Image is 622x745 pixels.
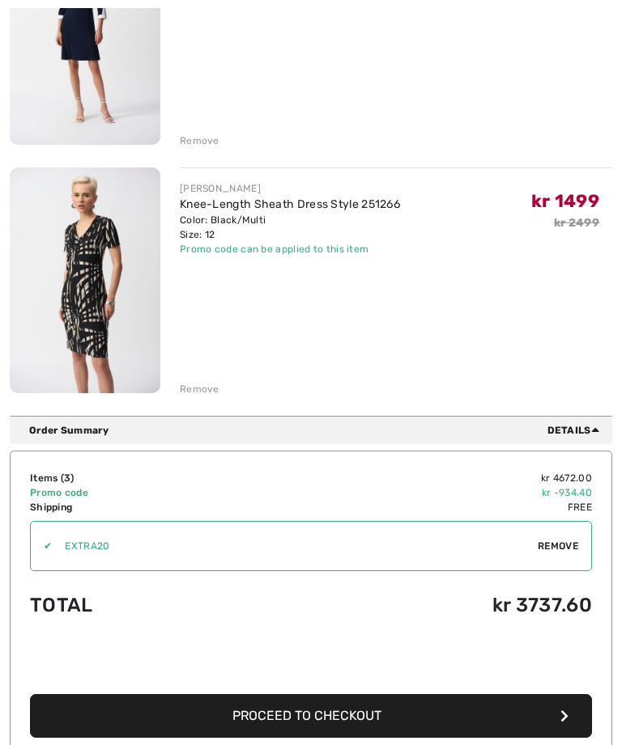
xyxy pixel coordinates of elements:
[180,133,219,148] div: Remove
[29,423,606,438] div: Order Summary
[30,578,247,633] td: Total
[247,471,592,485] td: kr 4672.00
[30,500,247,514] td: Shipping
[30,645,592,689] iframe: PayPal
[180,382,219,396] div: Remove
[31,539,52,553] div: ✔
[538,539,578,553] span: Remove
[30,485,247,500] td: Promo code
[180,197,400,211] a: Knee-Length Sheath Dress Style 251266
[52,522,538,570] input: Promo code
[180,181,400,196] div: [PERSON_NAME]
[247,500,592,514] td: Free
[531,190,599,212] span: kr 1499
[247,578,592,633] td: kr 3737.60
[547,423,606,438] span: Details
[247,485,592,500] td: kr -934.40
[64,472,70,484] span: 3
[232,708,381,723] span: Proceed to Checkout
[180,213,400,242] div: Color: Black/Multi Size: 12
[180,242,400,256] div: Promo code can be applied to this item
[554,216,599,230] s: kr 2499
[10,167,160,393] img: Knee-Length Sheath Dress Style 251266
[30,694,592,738] button: Proceed to Checkout
[30,471,247,485] td: Items ( )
